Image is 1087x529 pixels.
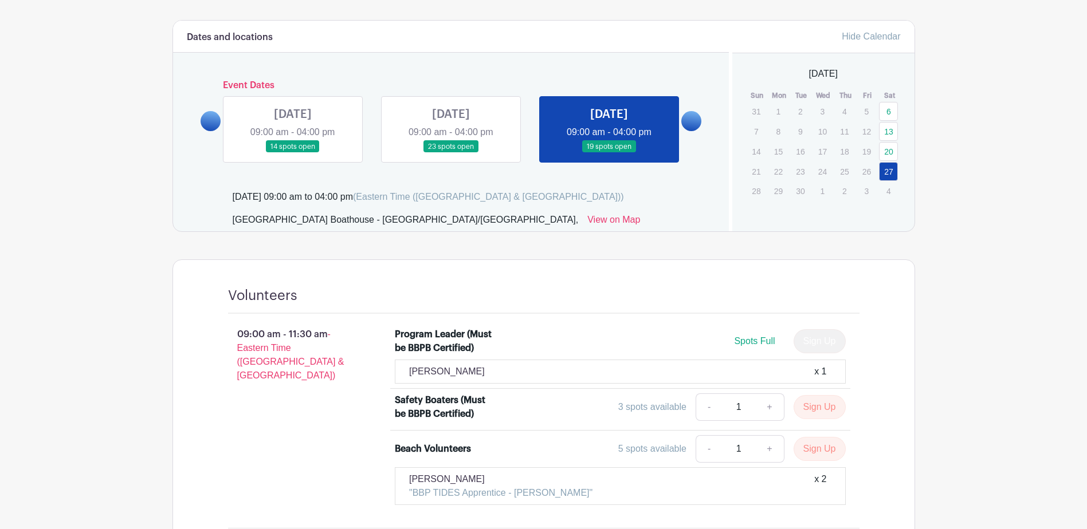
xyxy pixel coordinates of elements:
a: - [696,435,722,463]
p: 19 [857,143,876,160]
a: 6 [879,102,898,121]
th: Sun [746,90,768,101]
p: 4 [835,102,854,120]
p: 15 [769,143,788,160]
a: 13 [879,122,898,141]
div: Safety Boaters (Must be BBPB Certified) [395,393,494,421]
p: 12 [857,123,876,140]
a: + [755,435,784,463]
p: 1 [813,182,832,200]
p: 10 [813,123,832,140]
p: 1 [769,102,788,120]
p: 18 [835,143,854,160]
div: [DATE] 09:00 am to 04:00 pm [233,190,624,204]
th: Fri [857,90,879,101]
p: 7 [747,123,766,140]
p: 4 [879,182,898,200]
th: Thu [834,90,857,101]
p: 3 [857,182,876,200]
p: [PERSON_NAME] [409,365,485,378]
th: Mon [768,90,791,101]
div: Program Leader (Must be BBPB Certified) [395,327,494,355]
a: 20 [879,142,898,161]
p: 17 [813,143,832,160]
p: 2 [835,182,854,200]
p: 28 [747,182,766,200]
p: "BBP TIDES Apprentice - [PERSON_NAME]" [409,486,592,500]
p: 14 [747,143,766,160]
p: 29 [769,182,788,200]
div: x 1 [814,365,826,378]
p: 5 [857,102,876,120]
div: x 2 [814,472,826,500]
p: 23 [791,163,810,180]
p: 3 [813,102,832,120]
p: 16 [791,143,810,160]
button: Sign Up [794,395,846,419]
p: [PERSON_NAME] [409,472,592,486]
a: 27 [879,162,898,181]
p: 8 [769,123,788,140]
div: [GEOGRAPHIC_DATA] Boathouse - [GEOGRAPHIC_DATA]/[GEOGRAPHIC_DATA], [233,213,579,231]
h6: Event Dates [221,80,682,91]
h6: Dates and locations [187,32,273,43]
div: Beach Volunteers [395,442,471,456]
span: [DATE] [809,67,838,81]
a: + [755,393,784,421]
p: 26 [857,163,876,180]
p: 11 [835,123,854,140]
p: 24 [813,163,832,180]
p: 31 [747,102,766,120]
p: 9 [791,123,810,140]
p: 22 [769,163,788,180]
th: Sat [878,90,901,101]
p: 30 [791,182,810,200]
p: 21 [747,163,766,180]
p: 25 [835,163,854,180]
th: Wed [813,90,835,101]
a: Hide Calendar [842,31,900,41]
span: (Eastern Time ([GEOGRAPHIC_DATA] & [GEOGRAPHIC_DATA])) [353,192,624,202]
span: Spots Full [734,336,775,346]
h4: Volunteers [228,287,297,304]
div: 3 spots available [618,400,686,414]
a: - [696,393,722,421]
th: Tue [790,90,813,101]
p: 09:00 am - 11:30 am [210,323,377,387]
p: 2 [791,102,810,120]
a: View on Map [587,213,640,231]
button: Sign Up [794,437,846,461]
div: 5 spots available [618,442,686,456]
